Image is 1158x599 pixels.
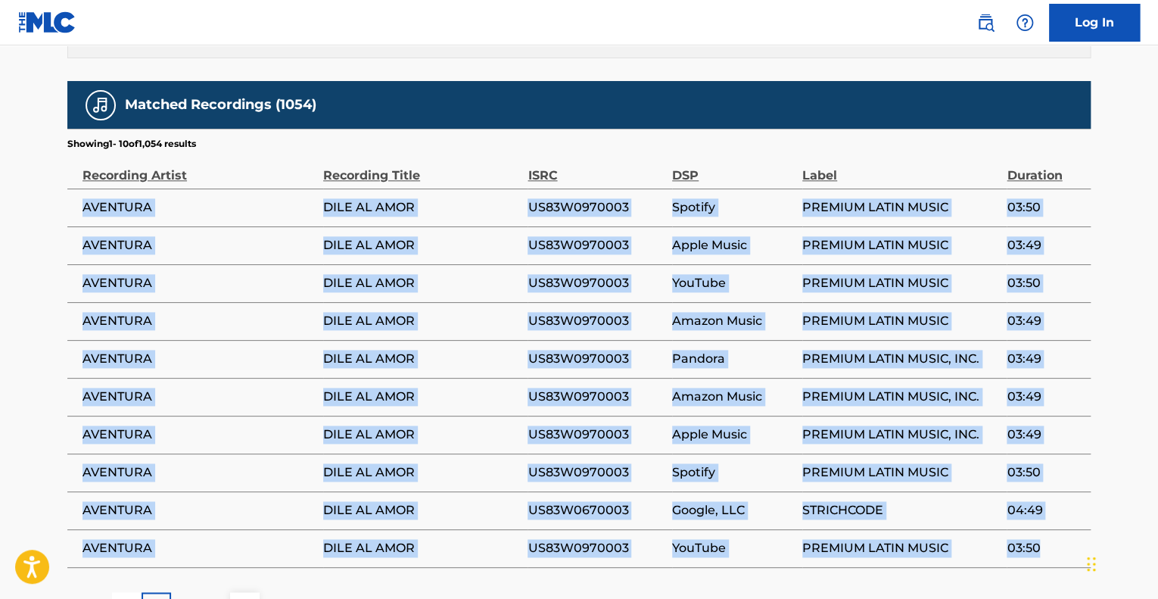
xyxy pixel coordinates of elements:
span: US83W0970003 [528,388,665,406]
span: US83W0970003 [528,236,665,254]
span: YouTube [672,274,795,292]
iframe: Chat Widget [1082,526,1158,599]
span: DILE AL AMOR [323,539,520,557]
span: PREMIUM LATIN MUSIC, INC. [802,388,999,406]
span: AVENTURA [82,426,316,444]
span: DILE AL AMOR [323,350,520,368]
span: 03:49 [1007,312,1083,330]
span: DILE AL AMOR [323,388,520,406]
span: 03:50 [1007,463,1083,482]
div: Duration [1007,151,1083,185]
span: Spotify [672,198,795,217]
a: Log In [1049,4,1140,42]
span: PREMIUM LATIN MUSIC [802,463,999,482]
span: PREMIUM LATIN MUSIC, INC. [802,350,999,368]
span: DILE AL AMOR [323,426,520,444]
span: DILE AL AMOR [323,312,520,330]
span: US83W0970003 [528,350,665,368]
span: DILE AL AMOR [323,501,520,519]
div: Recording Artist [82,151,316,185]
div: Help [1010,8,1040,38]
span: AVENTURA [82,198,316,217]
span: US83W0670003 [528,501,665,519]
span: PREMIUM LATIN MUSIC [802,274,999,292]
img: search [976,14,995,32]
img: Matched Recordings [92,96,110,114]
a: Public Search [970,8,1001,38]
span: US83W0970003 [528,198,665,217]
span: AVENTURA [82,350,316,368]
h5: Matched Recordings (1054) [125,96,316,114]
span: AVENTURA [82,274,316,292]
span: PREMIUM LATIN MUSIC [802,236,999,254]
span: US83W0970003 [528,463,665,482]
span: US83W0970003 [528,539,665,557]
span: AVENTURA [82,501,316,519]
p: Showing 1 - 10 of 1,054 results [67,137,196,151]
span: 03:49 [1007,388,1083,406]
span: DILE AL AMOR [323,274,520,292]
span: Google, LLC [672,501,795,519]
span: Amazon Music [672,312,795,330]
span: 03:49 [1007,350,1083,368]
img: MLC Logo [18,11,76,33]
span: Pandora [672,350,795,368]
span: US83W0970003 [528,312,665,330]
span: AVENTURA [82,236,316,254]
span: Apple Music [672,426,795,444]
span: AVENTURA [82,463,316,482]
span: AVENTURA [82,539,316,557]
div: ISRC [528,151,665,185]
span: Spotify [672,463,795,482]
span: DILE AL AMOR [323,463,520,482]
span: 03:49 [1007,236,1083,254]
span: Amazon Music [672,388,795,406]
span: 03:50 [1007,198,1083,217]
div: Drag [1087,541,1096,587]
span: 04:49 [1007,501,1083,519]
span: Apple Music [672,236,795,254]
span: PREMIUM LATIN MUSIC [802,198,999,217]
img: help [1016,14,1034,32]
span: DILE AL AMOR [323,198,520,217]
div: Recording Title [323,151,520,185]
span: PREMIUM LATIN MUSIC, INC. [802,426,999,444]
span: US83W0970003 [528,274,665,292]
span: DILE AL AMOR [323,236,520,254]
span: 03:50 [1007,539,1083,557]
div: Label [802,151,999,185]
span: STRICHCODE [802,501,999,519]
span: PREMIUM LATIN MUSIC [802,312,999,330]
span: US83W0970003 [528,426,665,444]
span: 03:49 [1007,426,1083,444]
span: PREMIUM LATIN MUSIC [802,539,999,557]
span: YouTube [672,539,795,557]
span: 03:50 [1007,274,1083,292]
span: AVENTURA [82,388,316,406]
span: AVENTURA [82,312,316,330]
div: DSP [672,151,795,185]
